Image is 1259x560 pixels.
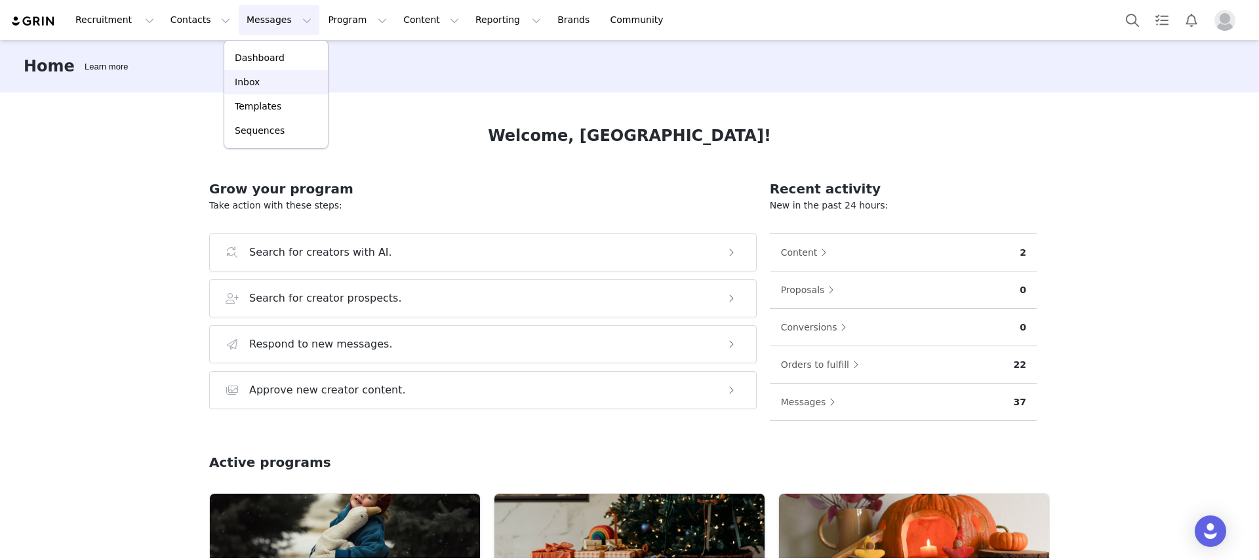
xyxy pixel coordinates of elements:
button: Messages [780,391,843,412]
p: 0 [1020,283,1026,297]
h3: Home [24,54,75,78]
button: Reporting [468,5,549,35]
h3: Search for creator prospects. [249,290,402,306]
button: Profile [1207,10,1249,31]
button: Program [320,5,395,35]
button: Proposals [780,279,841,300]
a: Brands [550,5,601,35]
h1: Welcome, [GEOGRAPHIC_DATA]! [488,124,771,148]
div: Tooltip anchor [82,60,130,73]
div: Open Intercom Messenger [1195,515,1226,547]
button: Orders to fulfill [780,354,866,375]
button: Respond to new messages. [209,325,757,363]
button: Conversions [780,317,854,338]
h2: Active programs [209,452,331,472]
button: Search for creators with AI. [209,233,757,271]
p: Take action with these steps: [209,199,757,212]
p: 2 [1020,246,1026,260]
p: Templates [235,100,281,113]
button: Messages [239,5,319,35]
p: 0 [1020,321,1026,334]
button: Search for creator prospects. [209,279,757,317]
h3: Respond to new messages. [249,336,393,352]
button: Recruitment [68,5,162,35]
button: Content [780,242,834,263]
h2: Recent activity [770,179,1037,199]
p: 22 [1014,358,1026,372]
p: 37 [1014,395,1026,409]
a: Tasks [1148,5,1176,35]
p: Sequences [235,124,285,138]
button: Approve new creator content. [209,371,757,409]
button: Notifications [1177,5,1206,35]
p: Dashboard [235,51,285,65]
button: Content [395,5,467,35]
p: New in the past 24 hours: [770,199,1037,212]
button: Search [1118,5,1147,35]
img: grin logo [10,15,56,28]
img: placeholder-profile.jpg [1214,10,1235,31]
h3: Search for creators with AI. [249,245,392,260]
a: Community [603,5,677,35]
h2: Grow your program [209,179,757,199]
h3: Approve new creator content. [249,382,406,398]
button: Contacts [163,5,238,35]
p: Inbox [235,75,260,89]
